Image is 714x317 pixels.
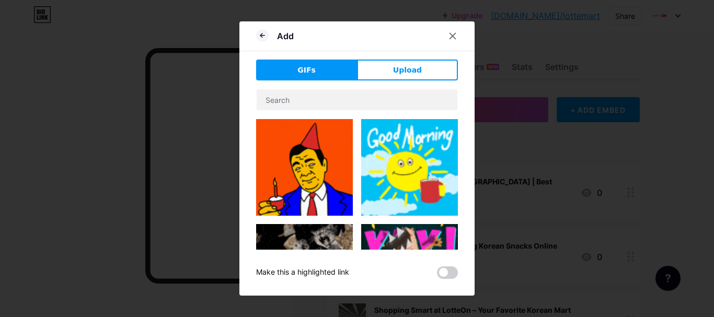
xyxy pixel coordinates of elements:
[256,119,353,216] img: Gihpy
[256,266,349,279] div: Make this a highlighted link
[393,65,422,76] span: Upload
[257,89,457,110] input: Search
[361,119,458,216] img: Gihpy
[357,60,458,80] button: Upload
[297,65,316,76] span: GIFs
[277,30,294,42] div: Add
[256,60,357,80] button: GIFs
